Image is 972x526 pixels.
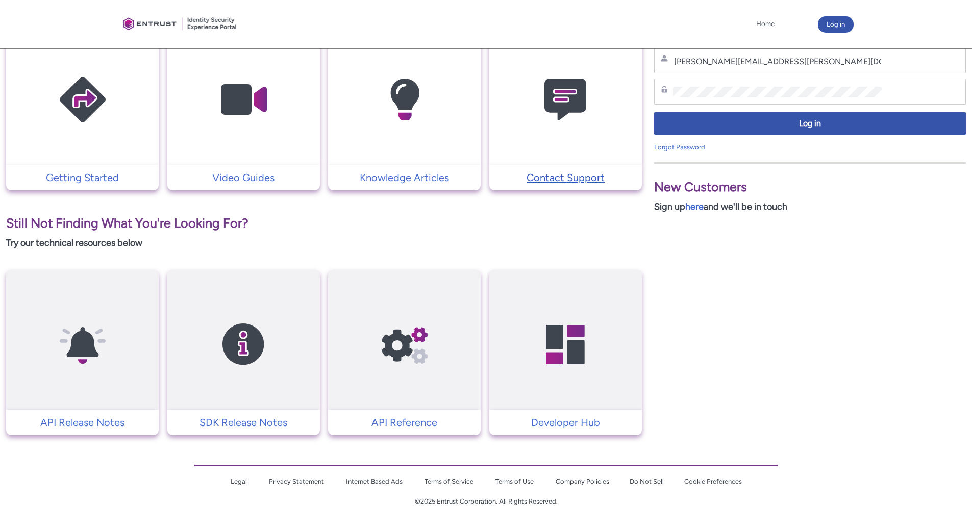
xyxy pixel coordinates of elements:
[167,415,320,430] a: SDK Release Notes
[556,478,609,485] a: Company Policies
[661,118,959,130] span: Log in
[6,236,642,250] p: Try our technical resources below
[346,478,403,485] a: Internet Based Ads
[172,415,315,430] p: SDK Release Notes
[11,415,154,430] p: API Release Notes
[6,170,159,185] a: Getting Started
[495,478,534,485] a: Terms of Use
[194,496,778,507] p: ©2025 Entrust Corporation. All Rights Reserved.
[684,478,742,485] a: Cookie Preferences
[34,290,131,399] img: API Release Notes
[489,415,642,430] a: Developer Hub
[231,478,247,485] a: Legal
[34,45,131,155] img: Getting Started
[494,170,637,185] p: Contact Support
[494,415,637,430] p: Developer Hub
[6,214,642,233] p: Still Not Finding What You're Looking For?
[167,170,320,185] a: Video Guides
[172,170,315,185] p: Video Guides
[195,45,292,155] img: Video Guides
[654,178,966,197] p: New Customers
[328,415,481,430] a: API Reference
[328,170,481,185] a: Knowledge Articles
[11,170,154,185] p: Getting Started
[489,170,642,185] a: Contact Support
[517,45,614,155] img: Contact Support
[654,200,966,214] p: Sign up and we'll be in touch
[195,290,292,399] img: SDK Release Notes
[685,201,704,212] a: here
[269,478,324,485] a: Privacy Statement
[654,112,966,135] button: Log in
[333,170,476,185] p: Knowledge Articles
[356,290,453,399] img: API Reference
[6,415,159,430] a: API Release Notes
[818,16,854,33] button: Log in
[356,45,453,155] img: Knowledge Articles
[630,478,664,485] a: Do Not Sell
[425,478,473,485] a: Terms of Service
[673,56,882,67] input: Username
[654,143,705,151] a: Forgot Password
[333,415,476,430] p: API Reference
[517,290,614,399] img: Developer Hub
[754,16,777,32] a: Home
